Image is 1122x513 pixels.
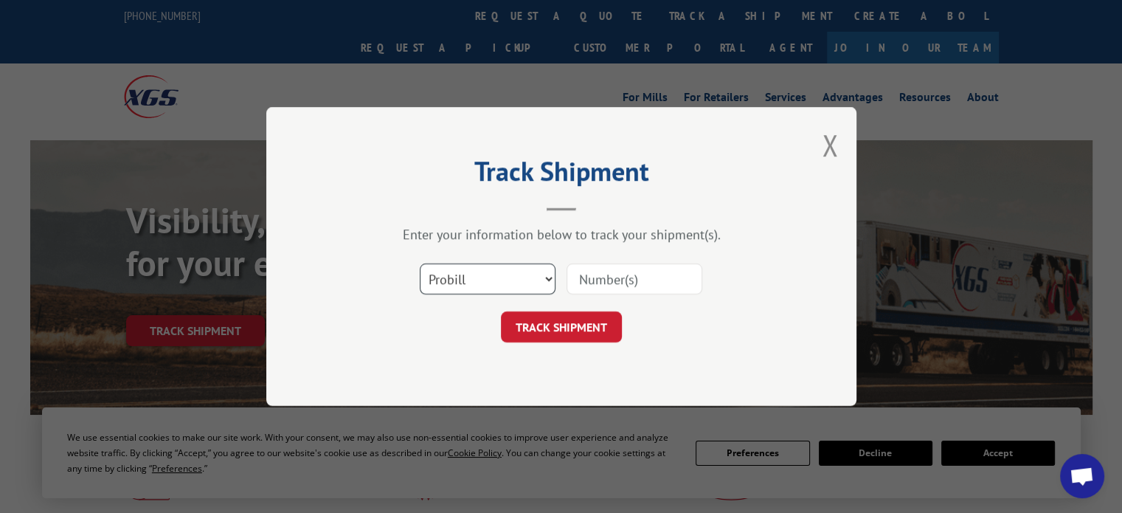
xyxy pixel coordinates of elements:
[340,161,783,189] h2: Track Shipment
[340,226,783,243] div: Enter your information below to track your shipment(s).
[822,125,838,165] button: Close modal
[567,264,702,295] input: Number(s)
[1060,454,1104,498] div: Open chat
[501,311,622,342] button: TRACK SHIPMENT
